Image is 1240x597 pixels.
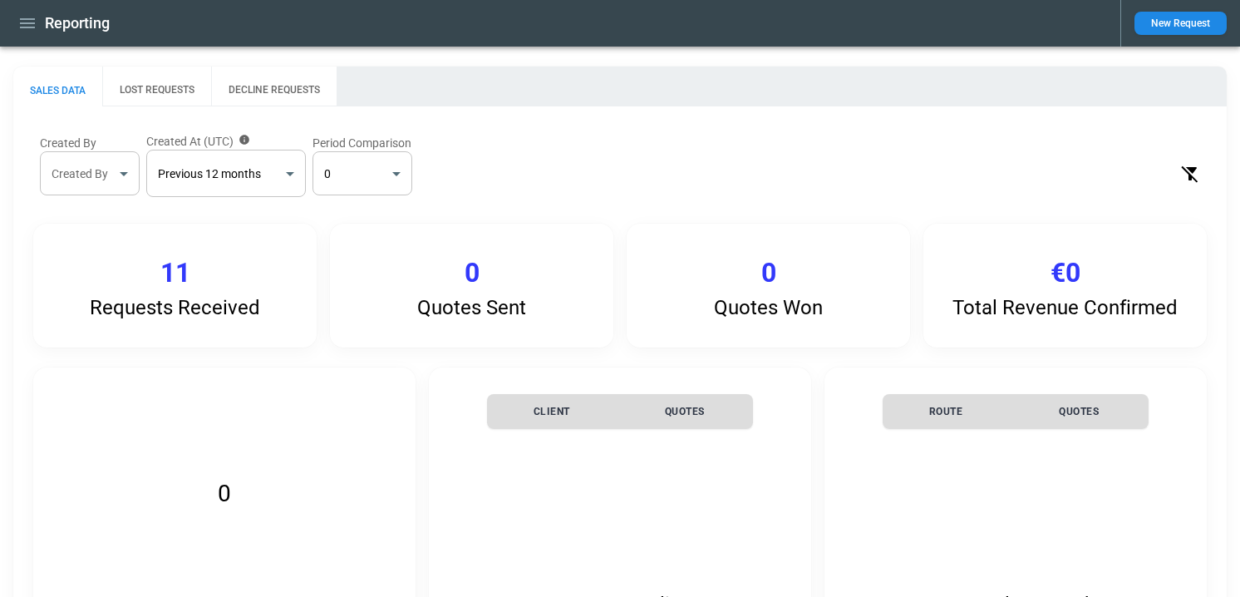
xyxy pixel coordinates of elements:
[150,161,279,186] div: Full previous 12 calendar months
[52,165,113,182] div: Created By
[211,67,337,106] button: DECLINE REQUESTS
[312,135,412,151] label: Period Comparison
[761,257,776,289] p: 0
[883,394,1009,429] th: Route
[13,67,102,106] button: SALES DATA
[90,296,260,320] p: Requests Received
[40,135,140,151] label: Created By
[714,296,823,320] p: Quotes Won
[1134,12,1227,35] button: New Request
[417,296,526,320] p: Quotes Sent
[1051,257,1080,289] p: €0
[102,67,211,106] button: LOST REQUESTS
[617,394,753,429] th: Quotes
[465,257,480,289] p: 0
[487,394,617,429] th: Client
[1180,164,1200,184] svg: Clear Filters
[218,480,231,507] text: 0
[160,257,190,289] p: 11
[45,13,110,33] h1: Reporting
[312,151,412,195] div: 0
[952,296,1178,320] p: Total Revenue Confirmed
[146,133,306,150] label: Created At (UTC)
[1009,394,1149,429] th: Quotes
[883,394,1149,429] table: simple table
[487,394,753,429] table: simple table
[239,134,250,146] svg: Data includes activity through 08/17/25 (end of day UTC)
